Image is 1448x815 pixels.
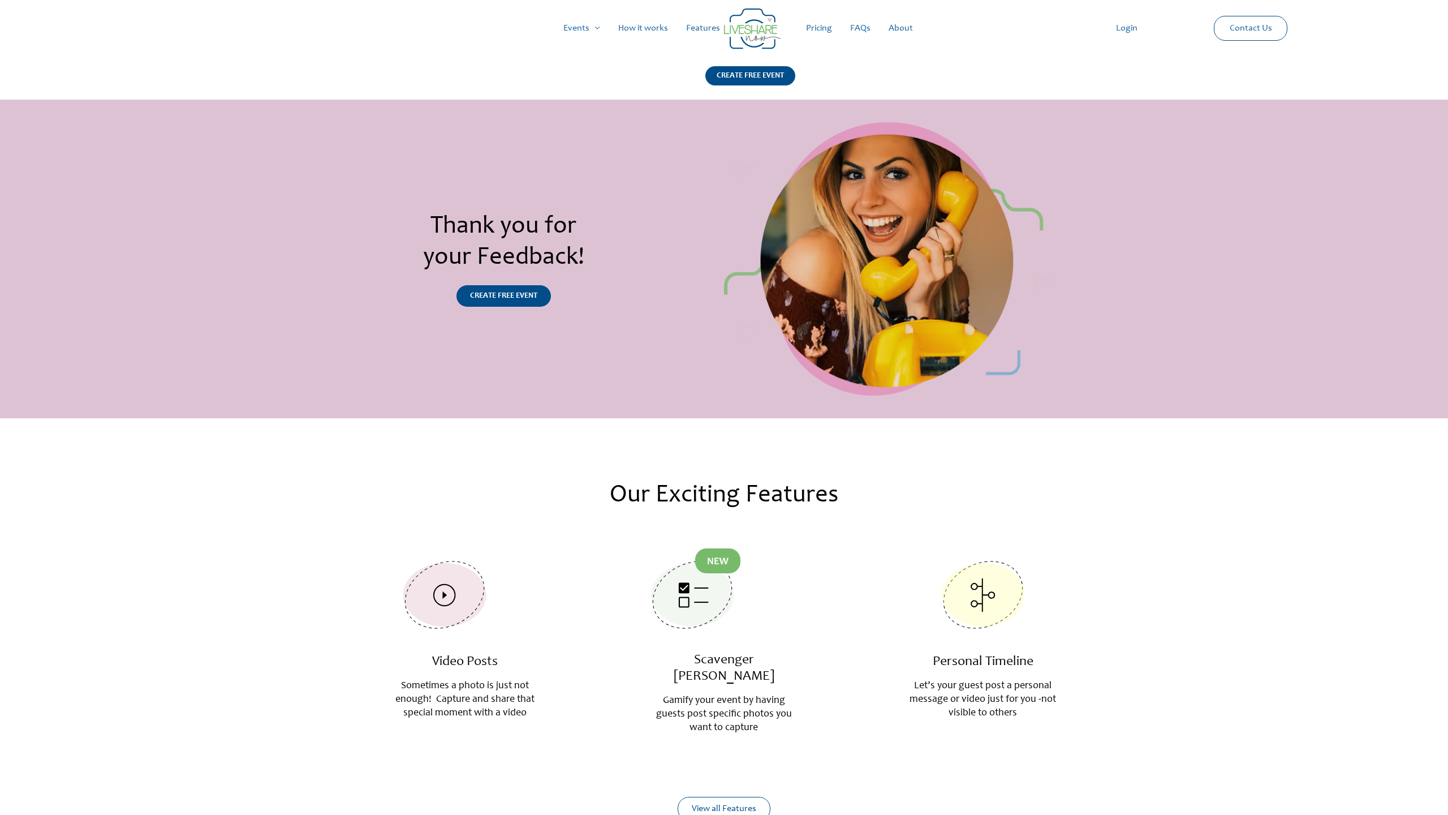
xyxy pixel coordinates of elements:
[797,10,841,46] a: Pricing
[6,481,1442,512] h2: Our Exciting Features
[283,212,724,274] h2: Thank you for your Feedback!
[554,10,609,46] a: Events
[20,10,1428,46] nav: Site Navigation
[456,285,551,307] a: CREATE FREE EVENT
[724,122,1052,396] img: banner-feedback-positive | Live Photo Slideshow for Events | Create Free Events Album for Any Occ...
[705,66,795,100] a: CREATE FREE EVENT
[705,66,795,85] div: CREATE FREE EVENT
[932,548,1034,642] img: Group 13938 | Live Photo Slideshow for Events | Create Free Events Album for Any Occasion
[677,10,729,46] a: Features
[394,679,536,720] p: Sometimes a photo is just not enough! Capture and share that special moment with a video
[651,653,797,685] h3: Scavenger [PERSON_NAME]
[724,8,781,49] img: Group 14 | Live Photo Slideshow for Events | Create Free Events Album for Any Occasion
[1221,16,1281,40] a: Contact Us
[394,548,495,642] img: Group 13931 | Live Photo Slideshow for Events | Create Free Events Album for Any Occasion
[841,10,880,46] a: FAQs
[692,804,756,813] span: View all Features
[609,10,677,46] a: How it works
[880,10,922,46] a: About
[898,679,1068,720] p: Let’s your guest post a personal message or video just for you -not visible to others
[470,292,537,300] span: CREATE FREE EVENT
[394,654,536,671] h3: Video Posts
[898,654,1068,671] h3: Personal Timeline
[1107,10,1147,46] a: Login
[651,548,740,629] img: Background (13) | Live Photo Slideshow for Events | Create Free Events Album for Any Occasion
[651,694,797,735] p: Gamify your event by having guests post specific photos you want to capture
